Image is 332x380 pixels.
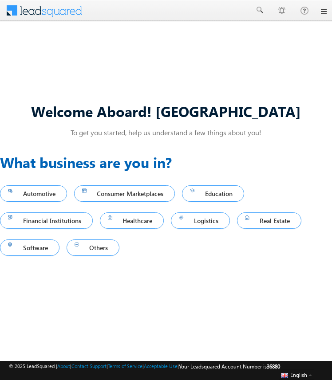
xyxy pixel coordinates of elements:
span: Real Estate [245,215,294,227]
span: Education [190,188,236,200]
span: English [290,372,307,378]
span: Software [8,242,51,254]
span: Consumer Marketplaces [82,188,167,200]
span: Your Leadsquared Account Number is [179,363,280,370]
span: 36880 [267,363,280,370]
a: Contact Support [71,363,107,369]
a: Acceptable Use [144,363,178,369]
span: Healthcare [108,215,156,227]
span: © 2025 LeadSquared | | | | | [9,362,280,371]
span: Financial Institutions [8,215,85,227]
button: English [279,369,314,380]
span: Others [75,242,112,254]
span: Automotive [8,188,59,200]
a: About [57,363,70,369]
span: Logistics [179,215,222,227]
a: Terms of Service [108,363,142,369]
